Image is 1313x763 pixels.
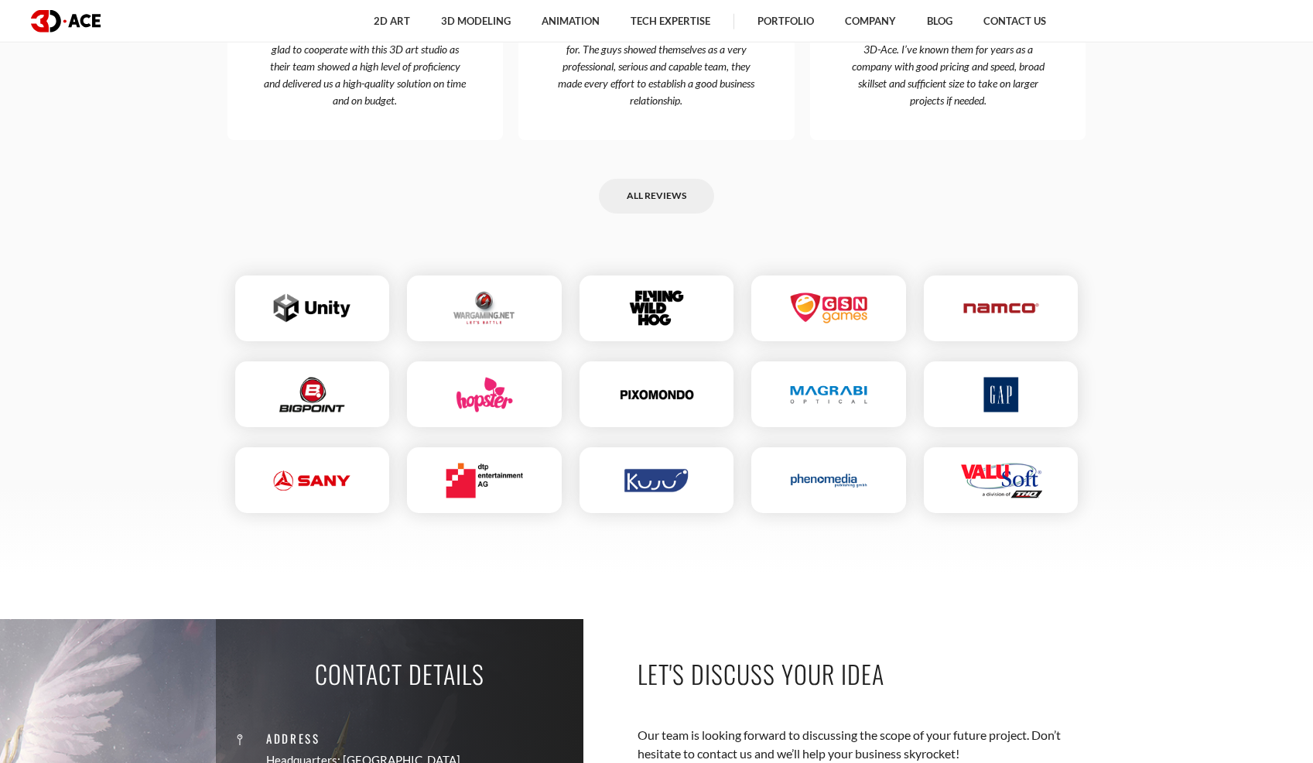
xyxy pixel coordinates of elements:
img: Sany logo [274,463,350,498]
p: We did an advertising 3D video animation of medicines for a pharmaceutical company with 3D-Ace. I... [810,7,1086,109]
p: 3D-Ace was our IT partner in developing an interactive 3D multi-user simulator. We were glad to c... [227,7,504,109]
img: Namco logo [963,291,1039,326]
img: Kuju logo [618,463,695,498]
img: Bigpoint logo [274,377,350,412]
img: Pixomondo [618,377,695,412]
p: Address [266,730,572,748]
img: partners 01 [960,463,1042,498]
p: Contact Details [315,656,484,691]
img: Flying wild hog logo [619,291,694,326]
p: I chose 3D-Ace because the works in their 3D portfolio were very near to what I was looking for. ... [518,7,795,109]
img: Unity [274,291,350,326]
img: Magrabi logo [791,377,867,412]
img: Hopster [446,377,523,412]
img: Wargaming.net logo [446,291,523,326]
img: Gap logo [963,377,1039,412]
a: All reviews [599,179,714,214]
img: Phenomedia logo [791,463,867,498]
img: Dtp entertainment ag logo [446,463,523,498]
p: Let's Discuss Your Idea [638,656,1086,691]
img: Gsn games logo [791,291,867,326]
img: logo dark [31,10,101,33]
